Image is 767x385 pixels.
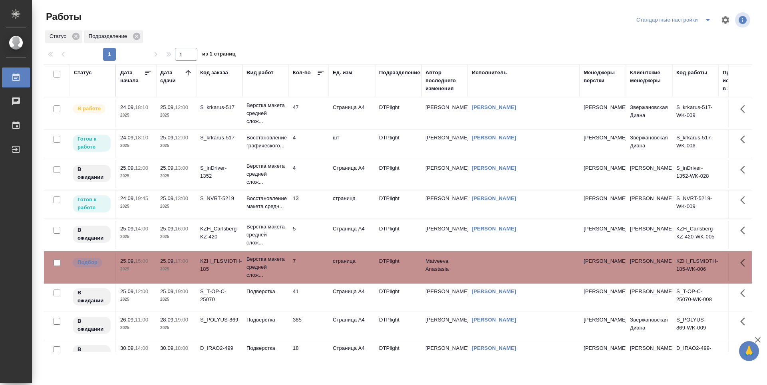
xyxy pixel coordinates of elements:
[735,253,755,272] button: Здесь прячутся важные кнопки
[329,191,375,218] td: страница
[472,69,507,77] div: Исполнитель
[672,160,719,188] td: S_inDriver-1352-WK-028
[421,191,468,218] td: [PERSON_NAME]
[626,253,672,281] td: [PERSON_NAME]
[584,69,622,85] div: Менеджеры верстки
[584,344,622,352] p: [PERSON_NAME]
[175,195,188,201] p: 13:00
[77,135,106,151] p: Готов к работе
[472,226,516,232] a: [PERSON_NAME]
[160,324,192,332] p: 2025
[329,312,375,340] td: Страница А4
[160,288,175,294] p: 25.09,
[329,253,375,281] td: страница
[289,284,329,312] td: 41
[120,226,135,232] p: 25.09,
[160,317,175,323] p: 28.09,
[50,32,69,40] p: Статус
[289,340,329,368] td: 18
[120,317,135,323] p: 26.09,
[77,345,106,361] p: В ожидании
[200,316,238,324] div: S_POLYUS-869
[72,164,111,183] div: Исполнитель назначен, приступать к работе пока рано
[120,165,135,171] p: 25.09,
[120,202,152,210] p: 2025
[626,191,672,218] td: [PERSON_NAME]
[634,14,716,26] div: split button
[375,160,421,188] td: DTPlight
[175,345,188,351] p: 18:00
[160,233,192,241] p: 2025
[289,221,329,249] td: 5
[120,258,135,264] p: 25.09,
[160,345,175,351] p: 30.09,
[425,69,464,93] div: Автор последнего изменения
[584,103,622,111] p: [PERSON_NAME]
[735,99,755,119] button: Здесь прячутся важные кнопки
[72,134,111,153] div: Исполнитель может приступить к работе
[735,130,755,149] button: Здесь прячутся важные кнопки
[735,284,755,303] button: Здесь прячутся важные кнопки
[45,30,82,43] div: Статус
[175,226,188,232] p: 16:00
[735,312,755,331] button: Здесь прячутся важные кнопки
[626,160,672,188] td: [PERSON_NAME]
[472,135,516,141] a: [PERSON_NAME]
[293,69,311,77] div: Кол-во
[329,160,375,188] td: Страница А4
[375,191,421,218] td: DTPlight
[626,130,672,158] td: Звержановская Диана
[723,69,759,93] div: Прогресс исполнителя в SC
[135,345,148,351] p: 14:00
[200,344,238,352] div: D_IRAO2-499
[160,195,175,201] p: 25.09,
[626,221,672,249] td: [PERSON_NAME]
[472,165,516,171] a: [PERSON_NAME]
[72,194,111,213] div: Исполнитель может приступить к работе
[421,253,468,281] td: Matveeva Anastasia
[672,130,719,158] td: S_krkarus-517-WK-006
[77,317,106,333] p: В ожидании
[472,345,516,351] a: [PERSON_NAME]
[421,160,468,188] td: [PERSON_NAME]
[421,312,468,340] td: [PERSON_NAME]
[742,343,756,359] span: 🙏
[160,258,175,264] p: 25.09,
[246,255,285,279] p: Верстка макета средней слож...
[77,165,106,181] p: В ожидании
[735,221,755,240] button: Здесь прячутся важные кнопки
[289,160,329,188] td: 4
[120,324,152,332] p: 2025
[676,69,707,77] div: Код работы
[77,105,101,113] p: В работе
[89,32,130,40] p: Подразделение
[135,195,148,201] p: 19:45
[584,134,622,142] p: [PERSON_NAME]
[72,225,111,244] div: Исполнитель назначен, приступать к работе пока рано
[72,344,111,363] div: Исполнитель назначен, приступать к работе пока рано
[72,257,111,268] div: Можно подбирать исполнителей
[329,130,375,158] td: шт
[72,288,111,306] div: Исполнитель назначен, приступать к работе пока рано
[472,195,516,201] a: [PERSON_NAME]
[289,191,329,218] td: 13
[175,317,188,323] p: 19:00
[626,284,672,312] td: [PERSON_NAME]
[120,142,152,150] p: 2025
[626,99,672,127] td: Звержановская Диана
[584,164,622,172] p: [PERSON_NAME]
[200,103,238,111] div: S_krkarus-517
[421,221,468,249] td: [PERSON_NAME]
[135,104,148,110] p: 18:10
[246,316,285,324] p: Подверстка
[630,69,668,85] div: Клиентские менеджеры
[246,101,285,125] p: Верстка макета средней слож...
[584,316,622,324] p: [PERSON_NAME]
[77,196,106,212] p: Готов к работе
[175,135,188,141] p: 12:00
[135,288,148,294] p: 12:00
[584,257,622,265] p: [PERSON_NAME]
[160,172,192,180] p: 2025
[160,69,184,85] div: Дата сдачи
[375,340,421,368] td: DTPlight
